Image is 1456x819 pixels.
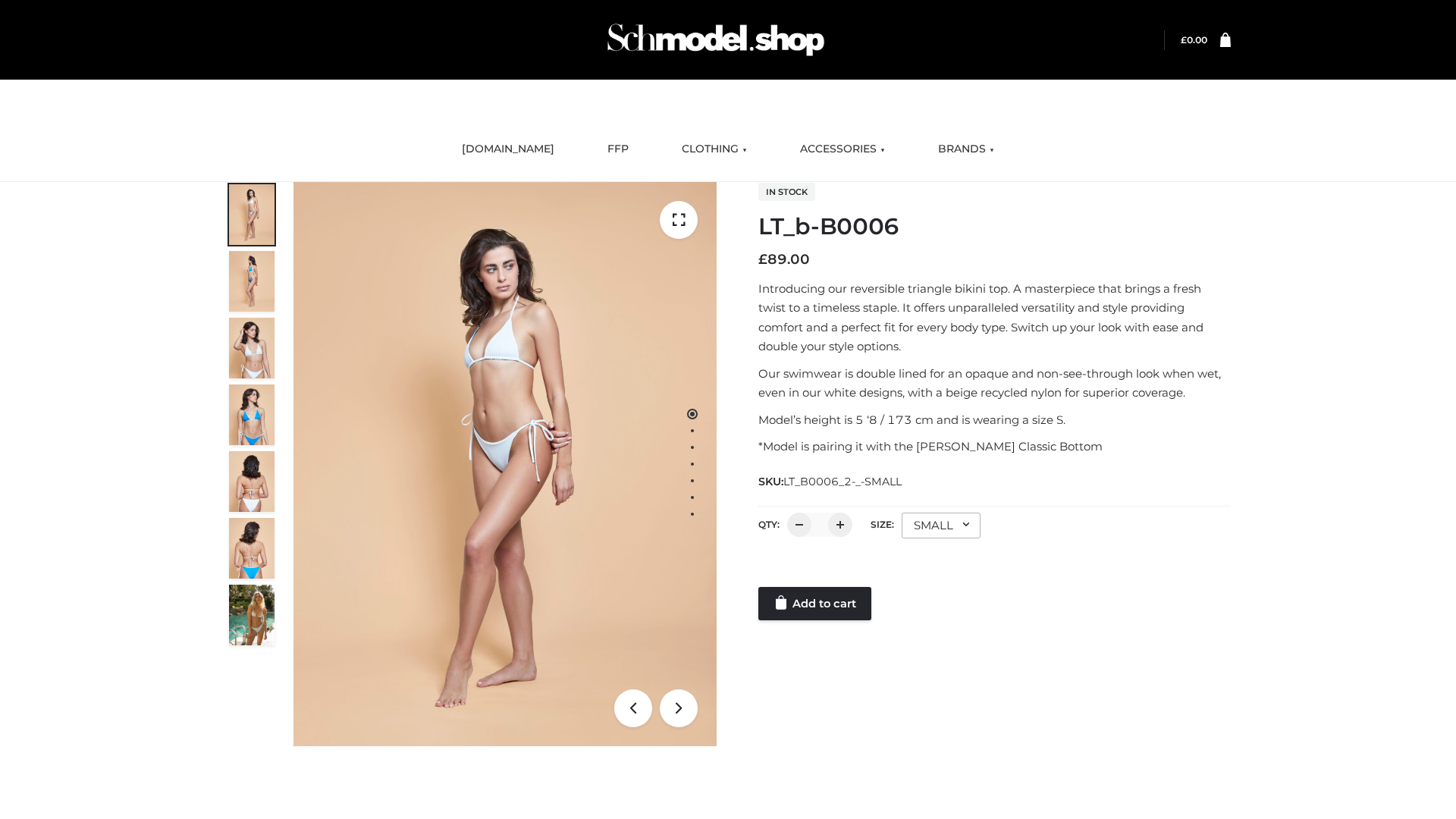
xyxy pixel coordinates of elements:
[783,475,902,488] span: LT_B0006_2-_-SMALL
[871,519,894,530] label: Size:
[1181,34,1207,45] a: £0.00
[758,251,810,268] bdi: 89.00
[758,251,767,268] span: £
[758,410,1231,430] p: Model’s height is 5 ‘8 / 173 cm and is wearing a size S.
[229,518,275,579] img: ArielClassicBikiniTop_CloudNine_AzureSky_OW114ECO_8-scaled.jpg
[670,133,758,166] a: CLOTHING
[758,183,815,201] span: In stock
[902,513,981,538] div: SMALL
[602,10,830,70] img: Schmodel Admin 964
[596,133,640,166] a: FFP
[229,585,275,645] img: Arieltop_CloudNine_AzureSky2.jpg
[789,133,896,166] a: ACCESSORIES
[758,279,1231,356] p: Introducing our reversible triangle bikini top. A masterpiece that brings a fresh twist to a time...
[229,384,275,445] img: ArielClassicBikiniTop_CloudNine_AzureSky_OW114ECO_4-scaled.jpg
[229,251,275,312] img: ArielClassicBikiniTop_CloudNine_AzureSky_OW114ECO_2-scaled.jpg
[758,587,871,620] a: Add to cart
[758,437,1231,457] p: *Model is pairing it with the [PERSON_NAME] Classic Bottom
[758,519,780,530] label: QTY:
[1181,34,1187,45] span: £
[229,451,275,512] img: ArielClassicBikiniTop_CloudNine_AzureSky_OW114ECO_7-scaled.jpg
[229,184,275,245] img: ArielClassicBikiniTop_CloudNine_AzureSky_OW114ECO_1-scaled.jpg
[758,472,903,491] span: SKU:
[450,133,566,166] a: [DOMAIN_NAME]
[758,213,1231,240] h1: LT_b-B0006
[1181,34,1207,45] bdi: 0.00
[229,318,275,378] img: ArielClassicBikiniTop_CloudNine_AzureSky_OW114ECO_3-scaled.jpg
[293,182,717,746] img: ArielClassicBikiniTop_CloudNine_AzureSky_OW114ECO_1
[927,133,1006,166] a: BRANDS
[758,364,1231,403] p: Our swimwear is double lined for an opaque and non-see-through look when wet, even in our white d...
